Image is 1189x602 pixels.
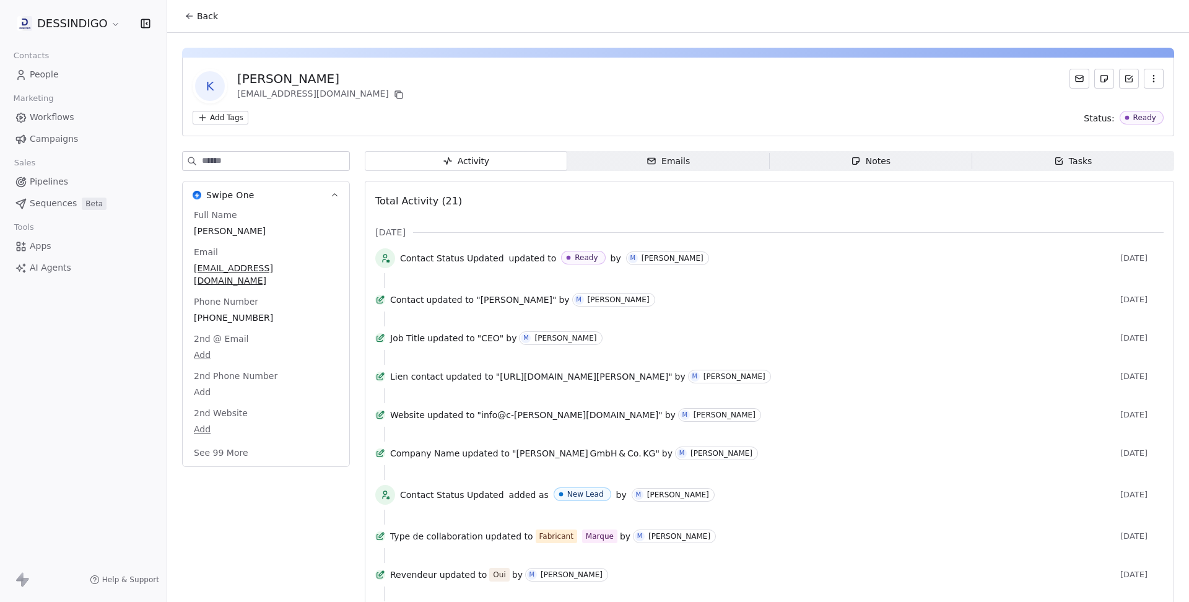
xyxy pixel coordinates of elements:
div: [PERSON_NAME] [237,70,406,87]
span: by [611,252,621,264]
a: AI Agents [10,258,157,278]
span: "CEO" [477,332,504,344]
span: Back [197,10,218,22]
div: [PERSON_NAME] [541,570,603,579]
div: [PERSON_NAME] [642,254,703,263]
div: Emails [647,155,690,168]
a: Campaigns [10,129,157,149]
div: Oui [493,569,505,581]
button: Swipe OneSwipe One [183,181,349,209]
span: Type de collaboration [390,530,483,543]
span: by [662,447,673,460]
span: "info@c‑[PERSON_NAME][DOMAIN_NAME]" [477,409,663,421]
div: Notes [851,155,891,168]
span: 2nd @ Email [191,333,251,345]
a: People [10,64,157,85]
span: Contact Status Updated [400,252,504,264]
div: M [523,333,529,343]
div: [PERSON_NAME] [690,449,752,458]
span: updated to [446,370,494,383]
div: [PERSON_NAME] [703,372,765,381]
div: Fabricant [539,530,573,543]
span: Website [390,409,425,421]
span: Add [194,423,338,435]
div: M [692,372,697,382]
span: Phone Number [191,295,261,308]
span: updated to [440,569,487,581]
span: Marketing [8,89,59,108]
span: Add [194,386,338,398]
div: M [635,490,641,500]
div: [PERSON_NAME] [534,334,596,342]
span: AI Agents [30,261,71,274]
span: [PHONE_NUMBER] [194,312,338,324]
span: by [665,409,676,421]
div: [PERSON_NAME] [694,411,756,419]
div: Marque [586,530,614,543]
span: "[PERSON_NAME] GmbH & Co. KG" [512,447,660,460]
div: Ready [575,253,598,262]
span: updated to [426,294,474,306]
span: updated to [486,530,533,543]
span: [DATE] [1120,448,1164,458]
span: updated to [427,332,475,344]
button: Back [177,5,225,27]
span: Contact [390,294,424,306]
span: Apps [30,240,51,253]
span: 2nd Website [191,407,250,419]
span: by [675,370,686,383]
span: "[PERSON_NAME]" [476,294,556,306]
span: Swipe One [206,189,255,201]
div: M [637,531,643,541]
span: Sequences [30,197,77,210]
span: by [620,530,630,543]
span: [DATE] [1120,372,1164,382]
span: "[URL][DOMAIN_NAME][PERSON_NAME]" [496,370,673,383]
div: M [576,295,581,305]
span: Email [191,246,220,258]
a: Workflows [10,107,157,128]
span: [DATE] [1120,333,1164,343]
span: Tools [9,218,39,237]
div: New Lead [567,490,604,499]
span: Company Name [390,447,459,460]
button: See 99 More [186,442,256,464]
img: Swipe One [193,191,201,199]
span: by [616,489,627,501]
span: by [506,332,516,344]
span: [DATE] [1120,490,1164,500]
span: 2nd Phone Number [191,370,280,382]
a: SequencesBeta [10,193,157,214]
span: updated to [509,252,557,264]
span: [PERSON_NAME] [194,225,338,237]
span: Total Activity (21) [375,195,462,207]
div: M [630,253,635,263]
span: updated to [462,447,510,460]
span: DESSINDIGO [37,15,108,32]
span: K [195,71,225,101]
span: added as [509,489,549,501]
div: M [682,410,688,420]
span: People [30,68,59,81]
span: by [559,294,569,306]
span: updated to [427,409,475,421]
span: Status: [1084,112,1114,124]
a: Help & Support [90,575,159,585]
span: [DATE] [1120,295,1164,305]
span: [DATE] [1120,531,1164,541]
div: [PERSON_NAME] [648,532,710,541]
span: Revendeur [390,569,437,581]
span: by [512,569,523,581]
span: Sales [9,154,41,172]
div: Ready [1133,113,1156,122]
span: Full Name [191,209,240,221]
div: Tasks [1054,155,1092,168]
span: Pipelines [30,175,68,188]
img: DD.jpeg [17,16,32,31]
span: [EMAIL_ADDRESS][DOMAIN_NAME] [194,262,338,287]
a: Apps [10,236,157,256]
div: [EMAIL_ADDRESS][DOMAIN_NAME] [237,87,406,102]
span: Contacts [8,46,54,65]
button: DESSINDIGO [15,13,123,34]
a: Pipelines [10,172,157,192]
